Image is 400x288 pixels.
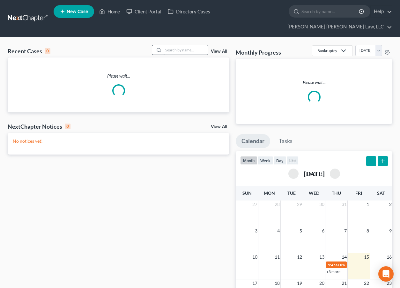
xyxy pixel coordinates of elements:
button: list [286,156,299,165]
span: 30 [319,201,325,208]
span: 10 [252,253,258,261]
a: Home [96,6,123,17]
input: Search by name... [163,45,208,55]
div: 0 [65,124,70,129]
span: 15 [363,253,370,261]
span: 6 [321,227,325,235]
span: 17 [252,279,258,287]
button: day [273,156,286,165]
div: Open Intercom Messenger [378,266,394,282]
span: New Case [67,9,88,14]
span: 5 [299,227,303,235]
span: 31 [341,201,347,208]
span: 14 [341,253,347,261]
span: Sat [377,190,385,196]
a: Calendar [236,134,270,148]
span: 16 [386,253,392,261]
a: Client Portal [123,6,165,17]
a: View All [211,125,227,129]
span: Mon [264,190,275,196]
div: Bankruptcy [317,48,337,53]
h3: Monthly Progress [236,49,281,56]
a: Tasks [273,134,298,148]
a: View All [211,49,227,54]
div: NextChapter Notices [8,123,70,130]
span: 21 [341,279,347,287]
p: Please wait... [241,79,387,86]
span: 2 [389,201,392,208]
button: week [257,156,273,165]
span: 22 [363,279,370,287]
div: 0 [45,48,50,54]
span: 29 [296,201,303,208]
span: Tue [287,190,296,196]
span: Sun [242,190,252,196]
a: Help [371,6,392,17]
span: 20 [319,279,325,287]
span: Hearing for [PERSON_NAME] [338,262,388,267]
input: Search by name... [301,5,360,17]
span: 8 [366,227,370,235]
span: 9:45a [328,262,337,267]
span: 18 [274,279,280,287]
span: 1 [366,201,370,208]
button: month [240,156,257,165]
span: 13 [319,253,325,261]
span: 12 [296,253,303,261]
span: 9 [389,227,392,235]
a: [PERSON_NAME] [PERSON_NAME] Law, LLC [284,21,392,33]
span: Thu [332,190,341,196]
span: 19 [296,279,303,287]
span: 27 [252,201,258,208]
a: +3 more [326,269,340,274]
span: Fri [355,190,362,196]
span: Wed [309,190,319,196]
p: No notices yet! [13,138,224,144]
p: Please wait... [8,73,229,79]
span: 11 [274,253,280,261]
h2: [DATE] [304,170,325,177]
span: 3 [254,227,258,235]
span: 28 [274,201,280,208]
span: 7 [344,227,347,235]
a: Directory Cases [165,6,213,17]
span: 23 [386,279,392,287]
div: Recent Cases [8,47,50,55]
span: 4 [277,227,280,235]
